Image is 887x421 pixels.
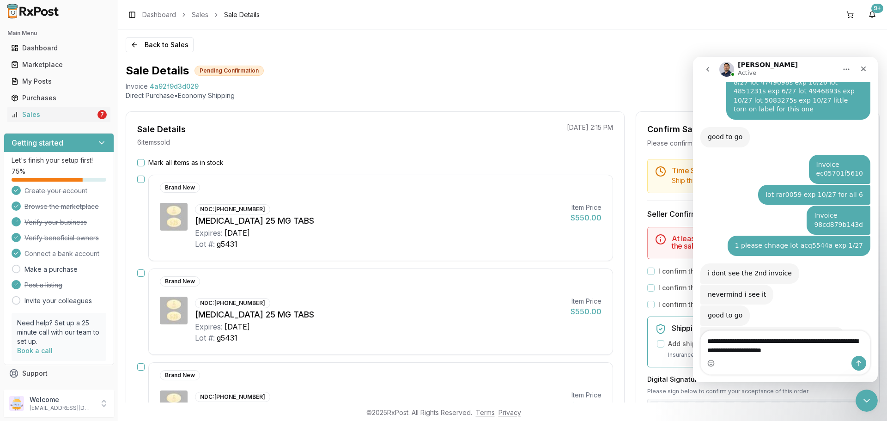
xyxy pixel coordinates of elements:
div: Manuel says… [7,270,177,325]
button: 9+ [865,7,880,22]
button: Dashboard [4,41,114,55]
textarea: Message… [8,274,177,299]
div: lot rar0059 exp 10/27 for all 6 [73,134,170,143]
div: [MEDICAL_DATA] 25 MG TABS [195,402,563,415]
a: Privacy [498,409,521,416]
p: [DATE] 2:15 PM [567,123,613,132]
div: $550.00 [571,400,601,411]
button: Sales7 [4,107,114,122]
div: g5431 [217,238,237,250]
div: George says… [7,179,177,207]
button: Feedback [4,382,114,398]
div: Item Price [571,203,601,212]
div: 1 please chnage lot acq5544a exp 1/27 [42,184,170,194]
a: Sales7 [7,106,110,123]
div: Item Price [571,390,601,400]
div: [DATE] [225,321,250,332]
div: Manuel says… [7,70,177,98]
a: Marketplace [7,56,110,73]
div: Pending Confirmation [194,66,264,76]
p: Please sign below to confirm your acceptance of this order [647,388,868,395]
div: Item Price [571,297,601,306]
a: Book a call [17,347,53,354]
div: Manuel says… [7,249,177,270]
iframe: Intercom live chat [856,390,878,412]
span: Connect a bank account [24,249,99,258]
button: Emoji picker [14,303,22,310]
label: Mark all items as in stock [148,158,224,167]
div: 9+ [871,4,883,13]
div: Marketplace [11,60,107,69]
a: Invite your colleagues [24,296,92,305]
h3: Digital Signature [647,375,868,384]
span: 4a92f9d3d029 [150,82,199,91]
label: I confirm that all expiration dates are correct [658,300,802,309]
div: Expires: [195,227,223,238]
a: Purchases [7,90,110,106]
button: Send a message… [158,299,173,314]
div: NDC: [PHONE_NUMBER] [195,298,270,308]
button: Back to Sales [126,37,194,52]
span: Post a listing [24,281,62,290]
span: Browse the marketplace [24,202,99,211]
div: George says… [7,98,177,128]
div: g5431 [217,332,237,343]
div: I have a pharmacy interested in 6 x [MEDICAL_DATA] 25mg are you able to do for $550 each? [7,270,152,308]
div: Lot #: [195,332,215,343]
div: [DATE] [225,227,250,238]
span: Sale Details [224,10,260,19]
p: [EMAIL_ADDRESS][DOMAIN_NAME] [30,404,94,412]
div: lot rar0059 exp 10/27 for all 6 [65,128,177,148]
h5: Shipping Insurance [672,324,860,332]
div: good to go [7,70,57,91]
img: User avatar [9,396,24,411]
div: Manuel says… [7,228,177,249]
span: Create your account [24,186,87,195]
div: Please confirm you have all items in stock before proceeding [647,139,868,148]
label: I confirm that all 0 selected items match the listed condition [658,283,849,293]
span: Verify beneficial owners [24,233,99,243]
a: Terms [476,409,495,416]
div: Invoiceec05701f5610 [116,98,177,127]
div: Sales [11,110,96,119]
iframe: Intercom live chat [693,57,878,382]
div: $550.00 [571,212,601,223]
div: Lot #: [195,238,215,250]
div: [MEDICAL_DATA] 25 MG TABS [195,214,563,227]
div: good to go [15,76,49,85]
div: nevermind i see it [15,233,73,243]
div: nevermind i see it [7,228,80,248]
button: My Posts [4,74,114,89]
div: Sale Details [137,123,186,136]
div: Invoice98cd879b143d [114,149,177,178]
h3: Seller Confirmation [647,208,868,220]
div: NDC: [PHONE_NUMBER] [195,392,270,402]
div: $550.00 [571,306,601,317]
div: i dont see the 2nd invoice [15,212,99,221]
div: Purchases [11,93,107,103]
div: George says… [7,149,177,179]
img: Jardiance 25 MG TABS [160,203,188,231]
div: Invoice 98cd879b143d [121,154,170,172]
div: 7 [97,110,107,119]
h5: Time Sensitive [672,167,860,174]
div: Expires: [195,321,223,332]
label: I confirm that the 0 selected items are in stock and ready to ship [658,267,864,276]
button: Marketplace [4,57,114,72]
div: [MEDICAL_DATA] 25 MG TABS [195,308,563,321]
a: Dashboard [142,10,176,19]
span: Ship this package by end of day [DATE] . [672,177,796,184]
div: NDC: [PHONE_NUMBER] [195,204,270,214]
img: Jardiance 25 MG TABS [160,297,188,324]
div: George says… [7,128,177,149]
img: RxPost Logo [4,4,63,18]
div: Invoice ec05701f5610 [123,104,170,122]
p: Insurance covers loss, damage, or theft during transit. [668,350,860,360]
button: Support [4,365,114,382]
a: Make a purchase [24,265,78,274]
